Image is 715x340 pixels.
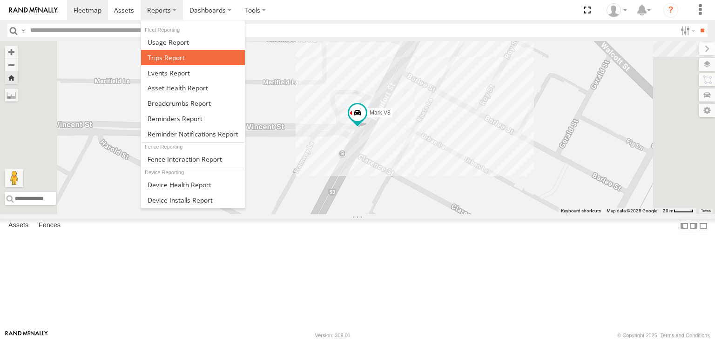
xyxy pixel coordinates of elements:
[607,208,657,213] span: Map data ©2025 Google
[660,208,696,214] button: Map scale: 20 m per 39 pixels
[680,219,689,232] label: Dock Summary Table to the Left
[5,58,18,71] button: Zoom out
[141,177,245,192] a: Device Health Report
[701,209,711,213] a: Terms (opens in new tab)
[699,219,708,232] label: Hide Summary Table
[141,192,245,208] a: Device Installs Report
[617,333,710,338] div: © Copyright 2025 -
[141,65,245,81] a: Full Events Report
[677,24,697,37] label: Search Filter Options
[34,219,65,232] label: Fences
[5,88,18,102] label: Measure
[561,208,601,214] button: Keyboard shortcuts
[141,151,245,167] a: Fence Interaction Report
[141,111,245,126] a: Reminders Report
[141,50,245,65] a: Trips Report
[603,3,630,17] div: Grainge Ryall
[663,3,678,18] i: ?
[689,219,698,232] label: Dock Summary Table to the Right
[141,126,245,142] a: Service Reminder Notifications Report
[661,333,710,338] a: Terms and Conditions
[9,7,58,14] img: rand-logo.svg
[5,71,18,84] button: Zoom Home
[141,95,245,111] a: Breadcrumbs Report
[699,104,715,117] label: Map Settings
[5,169,23,187] button: Drag Pegman onto the map to open Street View
[315,333,351,338] div: Version: 309.01
[5,331,48,340] a: Visit our Website
[141,34,245,50] a: Usage Report
[663,208,674,213] span: 20 m
[5,46,18,58] button: Zoom in
[141,80,245,95] a: Asset Health Report
[4,219,33,232] label: Assets
[20,24,27,37] label: Search Query
[370,109,391,116] span: Mark V8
